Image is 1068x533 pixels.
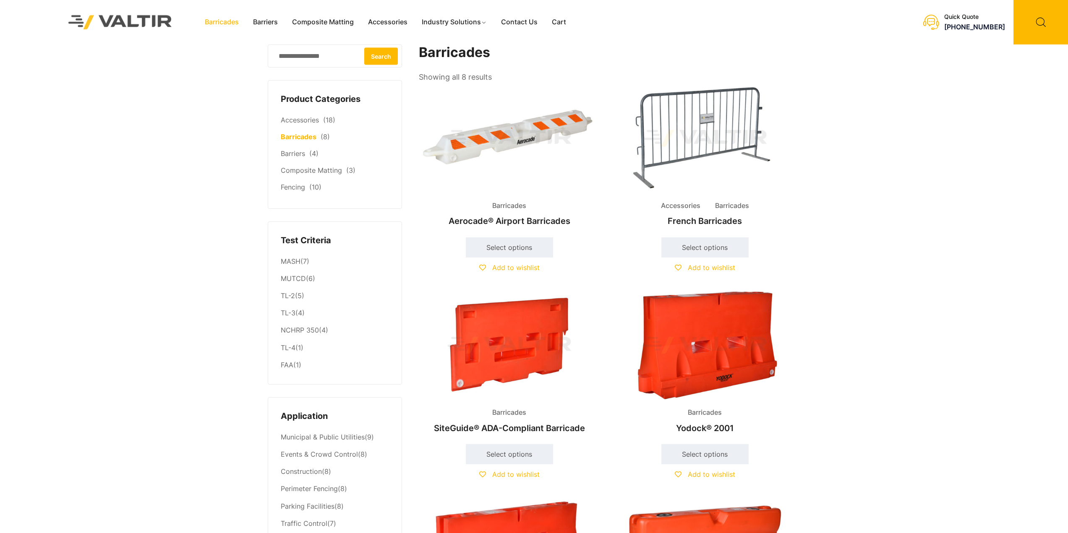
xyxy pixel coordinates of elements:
a: Accessories [361,16,415,29]
h4: Application [281,410,389,423]
span: Barricades [486,200,533,212]
a: Composite Matting [285,16,361,29]
li: (5) [281,288,389,305]
span: (8) [321,133,330,141]
li: (7) [281,253,389,270]
li: (8) [281,463,389,481]
button: Search [364,47,398,65]
li: (1) [281,356,389,372]
a: Select options for “Yodock® 2001” [661,444,749,464]
a: MUTCD [281,274,306,283]
h4: Test Criteria [281,234,389,247]
a: FAA [281,361,293,369]
li: (6) [281,270,389,288]
li: (1) [281,339,389,356]
h2: Aerocade® Airport Barricades [419,212,600,230]
a: [PHONE_NUMBER] [944,23,1005,31]
a: Select options for “French Barricades” [661,237,749,257]
a: Industry Solutions [415,16,494,29]
a: Select options for “SiteGuide® ADA-Compliant Barricade” [466,444,553,464]
div: Quick Quote [944,13,1005,21]
a: BarricadesAerocade® Airport Barricades [419,84,600,230]
span: (18) [323,116,335,124]
a: Traffic Control [281,519,327,528]
span: (3) [346,166,355,174]
a: Contact Us [494,16,545,29]
a: TL-2 [281,291,295,300]
span: Accessories [655,200,707,212]
li: (8) [281,498,389,515]
span: (4) [309,149,319,158]
a: BarricadesSiteGuide® ADA-Compliant Barricade [419,291,600,437]
a: TL-3 [281,309,295,317]
span: Add to wishlist [492,263,540,272]
a: Barriers [281,149,305,158]
h4: Product Categories [281,93,389,106]
li: (7) [281,515,389,532]
span: Add to wishlist [688,263,735,272]
span: Barricades [709,200,755,212]
h2: Yodock® 2001 [614,419,796,437]
a: Construction [281,467,322,476]
a: Barricades [198,16,246,29]
li: (9) [281,429,389,446]
a: Barriers [246,16,285,29]
a: Add to wishlist [479,263,540,272]
a: Municipal & Public Utilities [281,433,365,441]
a: Accessories [281,116,319,124]
a: MASH [281,257,300,265]
h2: French Barricades [614,212,796,230]
li: (8) [281,481,389,498]
span: Barricades [486,406,533,419]
a: TL-4 [281,343,295,352]
span: Add to wishlist [492,470,540,478]
p: Showing all 8 results [419,70,492,84]
img: Valtir Rentals [57,4,183,40]
a: Fencing [281,183,305,191]
a: Add to wishlist [675,470,735,478]
a: Composite Matting [281,166,342,174]
h2: SiteGuide® ADA-Compliant Barricade [419,419,600,437]
a: Select options for “Aerocade® Airport Barricades” [466,237,553,257]
a: BarricadesYodock® 2001 [614,291,796,437]
h1: Barricades [419,44,796,61]
li: (4) [281,305,389,322]
li: (4) [281,322,389,339]
span: Add to wishlist [688,470,735,478]
li: (8) [281,446,389,463]
span: Barricades [682,406,728,419]
span: (10) [309,183,321,191]
a: Accessories BarricadesFrench Barricades [614,84,796,230]
a: Cart [545,16,573,29]
a: Parking Facilities [281,502,334,510]
a: Barricades [281,133,316,141]
a: NCHRP 350 [281,326,319,334]
a: Add to wishlist [675,263,735,272]
a: Perimeter Fencing [281,484,338,493]
a: Events & Crowd Control [281,450,358,458]
a: Add to wishlist [479,470,540,478]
